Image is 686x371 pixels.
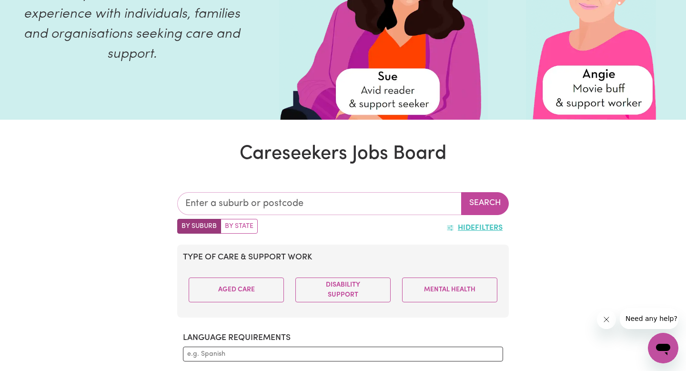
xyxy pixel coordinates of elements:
[440,219,509,237] button: HideFilters
[648,333,678,363] iframe: Button to launch messaging window
[458,224,475,232] span: Hide
[295,278,391,302] button: Disability Support
[597,310,616,329] iframe: Close message
[620,308,678,329] iframe: Message from company
[177,192,462,215] input: Enter a suburb or postcode
[183,252,503,262] h2: Type of care & support work
[183,333,503,343] h2: Language requirements
[177,219,221,234] label: Search by suburb/post code
[221,219,258,234] label: Search by state
[189,278,284,302] button: Aged Care
[461,192,509,215] button: Search
[187,349,499,359] input: e.g. Spanish
[402,278,497,302] button: Mental Health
